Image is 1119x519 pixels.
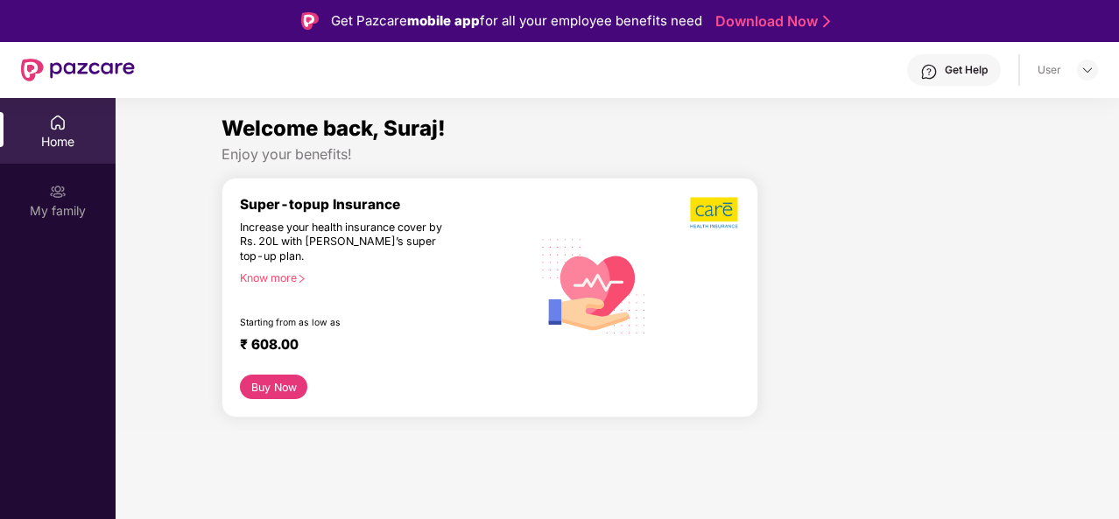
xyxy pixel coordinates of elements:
div: Get Help [945,63,988,77]
div: Know more [240,271,521,284]
img: New Pazcare Logo [21,59,135,81]
span: Welcome back, Suraj! [222,116,446,141]
img: svg+xml;base64,PHN2ZyBpZD0iRHJvcGRvd24tMzJ4MzIiIHhtbG5zPSJodHRwOi8vd3d3LnczLm9yZy8yMDAwL3N2ZyIgd2... [1080,63,1094,77]
span: right [297,274,306,284]
img: b5dec4f62d2307b9de63beb79f102df3.png [690,196,740,229]
img: svg+xml;base64,PHN2ZyB4bWxucz0iaHR0cDovL3d3dy53My5vcmcvMjAwMC9zdmciIHhtbG5zOnhsaW5rPSJodHRwOi8vd3... [531,221,657,348]
div: User [1038,63,1061,77]
strong: mobile app [407,12,480,29]
button: Buy Now [240,375,307,399]
div: Starting from as low as [240,317,457,329]
img: svg+xml;base64,PHN2ZyBpZD0iSG9tZSIgeG1sbnM9Imh0dHA6Ly93d3cudzMub3JnLzIwMDAvc3ZnIiB3aWR0aD0iMjAiIG... [49,114,67,131]
div: ₹ 608.00 [240,336,514,357]
img: Logo [301,12,319,30]
img: svg+xml;base64,PHN2ZyBpZD0iSGVscC0zMngzMiIgeG1sbnM9Imh0dHA6Ly93d3cudzMub3JnLzIwMDAvc3ZnIiB3aWR0aD... [920,63,938,81]
img: svg+xml;base64,PHN2ZyB3aWR0aD0iMjAiIGhlaWdodD0iMjAiIHZpZXdCb3g9IjAgMCAyMCAyMCIgZmlsbD0ibm9uZSIgeG... [49,183,67,200]
div: Get Pazcare for all your employee benefits need [331,11,702,32]
div: Enjoy your benefits! [222,145,1013,164]
div: Super-topup Insurance [240,196,531,213]
div: Increase your health insurance cover by Rs. 20L with [PERSON_NAME]’s super top-up plan. [240,221,456,264]
img: Stroke [823,12,830,31]
a: Download Now [715,12,825,31]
